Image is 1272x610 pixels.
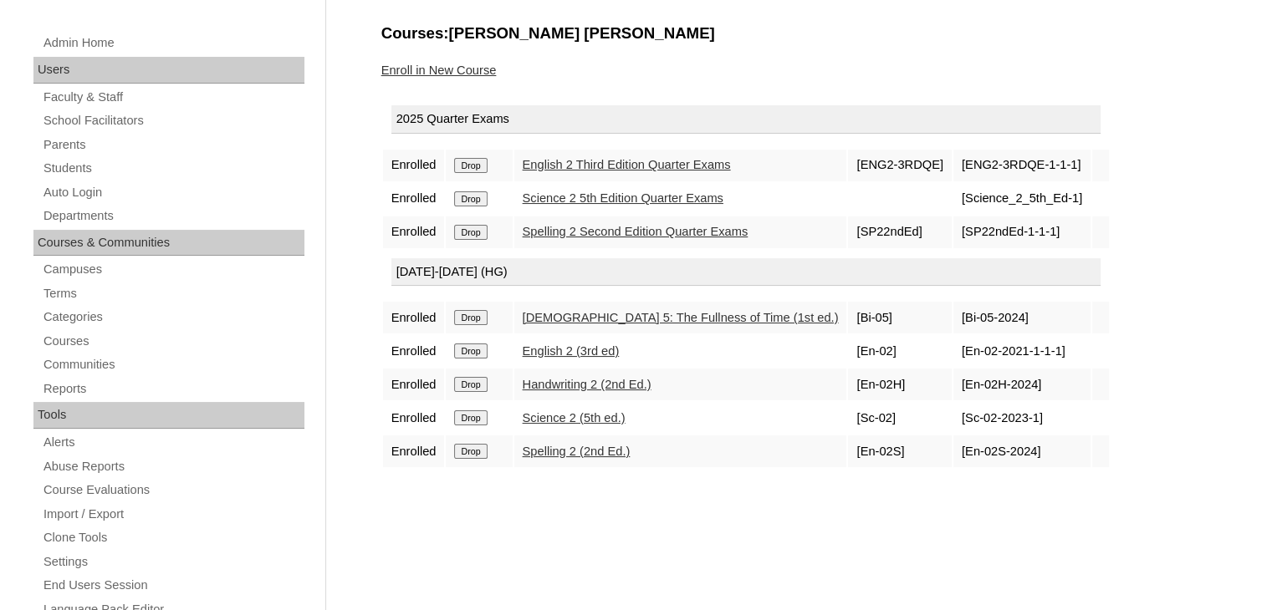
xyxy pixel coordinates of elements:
a: Communities [42,354,304,375]
a: Faculty & Staff [42,87,304,108]
td: [Bi-05] [848,302,951,333]
a: Alerts [42,432,304,453]
a: Science 2 (5th ed.) [523,411,626,424]
a: Courses [42,331,304,352]
a: Admin Home [42,33,304,53]
a: Students [42,158,304,179]
td: [Bi-05-2024] [953,302,1091,333]
a: Terms [42,283,304,304]
a: Course Evaluations [42,480,304,501]
a: Clone Tools [42,527,304,548]
a: Abuse Reports [42,456,304,477]
a: Science 2 5th Edition Quarter Exams [523,191,723,205]
input: Drop [454,310,487,325]
td: [Sc-02] [848,402,951,434]
div: [DATE]-[DATE] (HG) [391,258,1101,287]
a: English 2 Third Edition Quarter Exams [523,158,731,171]
td: Enrolled [383,369,445,400]
td: [ENG2-3RDQE] [848,150,951,181]
a: Parents [42,135,304,155]
td: Enrolled [383,302,445,333]
td: [En-02-2021-1-1-1] [953,335,1091,367]
td: [En-02] [848,335,951,367]
td: [En-02S-2024] [953,435,1091,467]
td: [En-02H] [848,369,951,400]
input: Drop [454,410,487,425]
a: Spelling 2 (2nd Ed.) [523,445,631,458]
a: Settings [42,552,304,572]
a: School Facilitators [42,110,304,131]
a: Reports [42,379,304,399]
input: Drop [454,343,487,358]
td: [Science_2_5th_Ed-1] [953,183,1091,215]
td: Enrolled [383,335,445,367]
a: English 2 (3rd ed) [523,344,620,358]
input: Drop [454,444,487,459]
td: Enrolled [383,402,445,434]
div: Courses & Communities [33,230,304,257]
a: Import / Export [42,504,304,525]
td: [Sc-02-2023-1] [953,402,1091,434]
input: Drop [454,191,487,206]
td: Enrolled [383,183,445,215]
a: Spelling 2 Second Edition Quarter Exams [523,225,748,238]
td: [ENG2-3RDQE-1-1-1] [953,150,1091,181]
div: 2025 Quarter Exams [391,105,1101,134]
td: Enrolled [383,150,445,181]
a: End Users Session [42,575,304,596]
div: Tools [33,402,304,429]
input: Drop [454,158,487,173]
td: [En-02S] [848,435,951,467]
a: Departments [42,206,304,226]
td: [En-02H-2024] [953,369,1091,400]
a: Enroll in New Course [381,64,497,77]
input: Drop [454,225,487,240]
td: Enrolled [383,216,445,248]
td: [SP22ndEd] [848,216,951,248]
a: Categories [42,307,304,328]
a: Handwriting 2 (2nd Ed.) [523,378,651,391]
div: Users [33,57,304,84]
a: Auto Login [42,182,304,203]
td: Enrolled [383,435,445,467]
h3: Courses:[PERSON_NAME] [PERSON_NAME] [381,23,1209,44]
a: [DEMOGRAPHIC_DATA] 5: The Fullness of Time (1st ed.) [523,311,839,324]
a: Campuses [42,259,304,280]
td: [SP22ndEd-1-1-1] [953,216,1091,248]
input: Drop [454,377,487,392]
